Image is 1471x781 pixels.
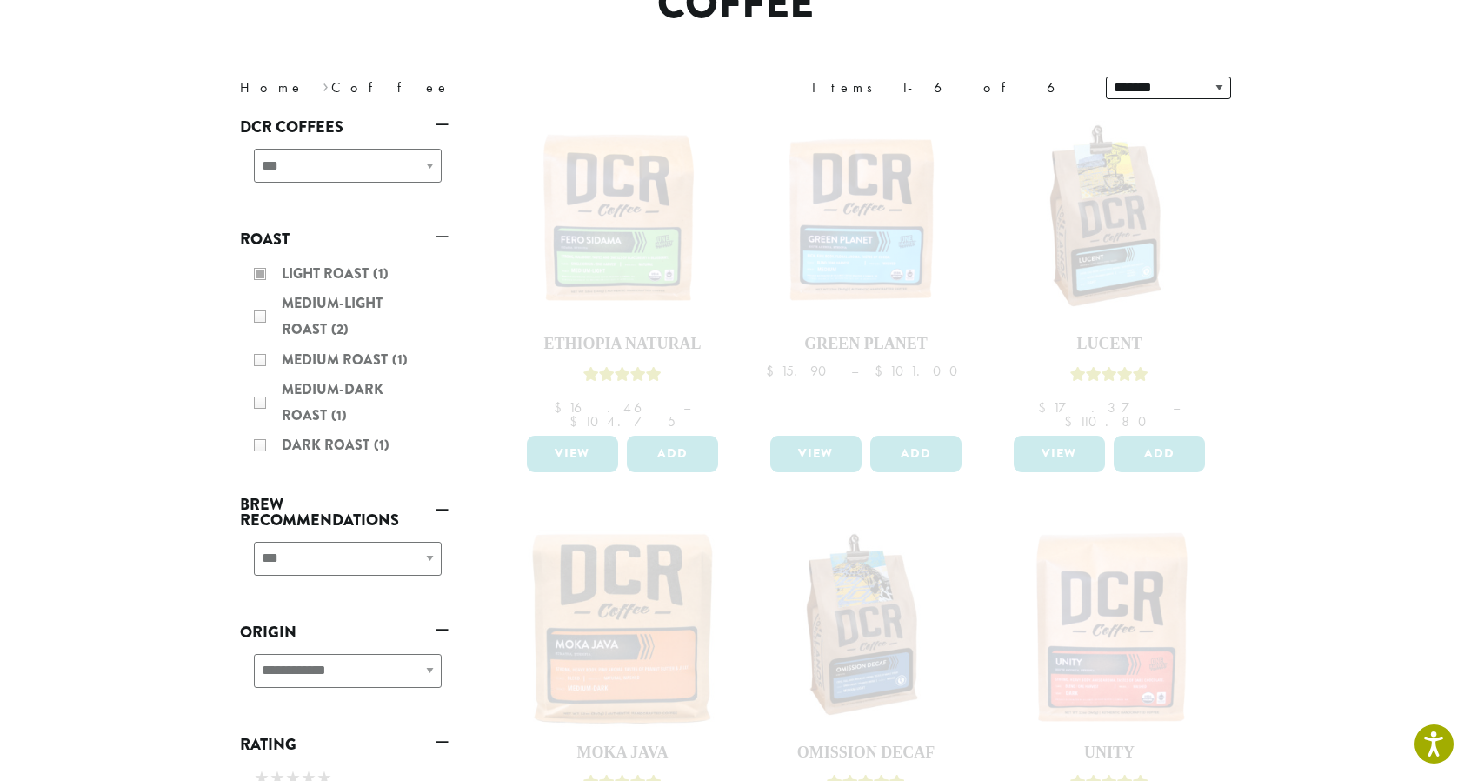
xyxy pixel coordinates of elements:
[812,77,1080,98] div: Items 1-6 of 6
[240,77,709,98] nav: Breadcrumb
[240,730,449,759] a: Rating
[240,647,449,709] div: Origin
[240,112,449,142] a: DCR Coffees
[323,71,329,98] span: ›
[240,224,449,254] a: Roast
[240,535,449,597] div: Brew Recommendations
[240,490,449,535] a: Brew Recommendations
[240,78,304,97] a: Home
[240,254,449,469] div: Roast
[240,617,449,647] a: Origin
[240,142,449,204] div: DCR Coffees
